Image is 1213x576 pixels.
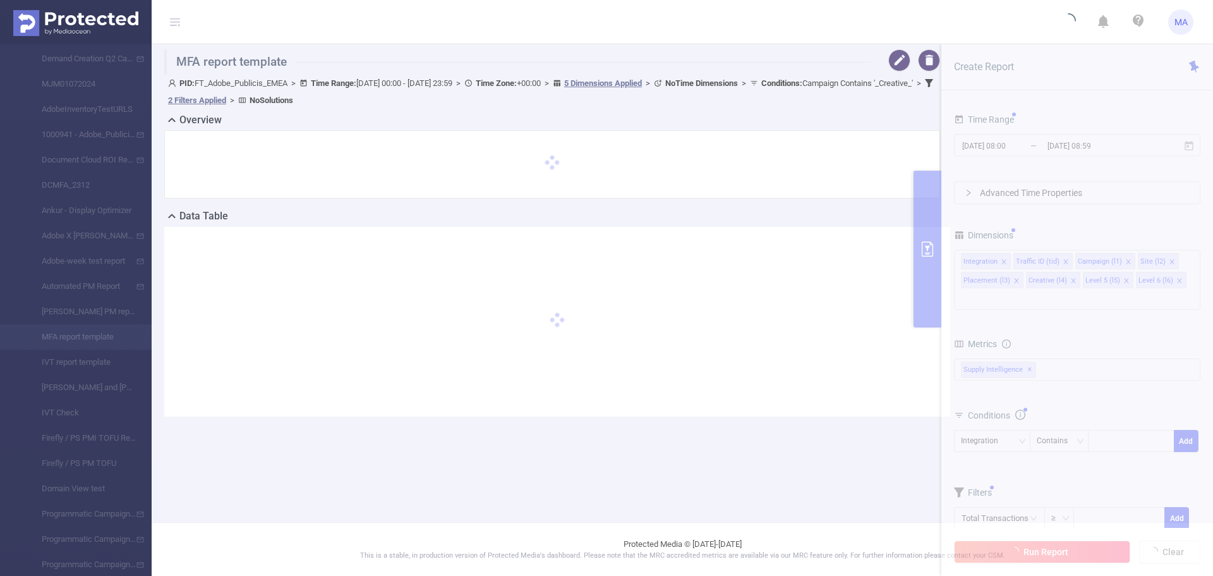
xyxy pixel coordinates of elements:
span: > [738,78,750,88]
span: MA [1174,9,1188,35]
img: Protected Media [13,10,138,36]
p: This is a stable, in production version of Protected Media's dashboard. Please note that the MRC ... [183,551,1181,561]
h2: Overview [179,113,222,128]
footer: Protected Media © [DATE]-[DATE] [152,522,1213,576]
h2: Data Table [179,209,228,224]
span: > [642,78,654,88]
span: Campaign Contains '_Creative_' [761,78,913,88]
u: 5 Dimensions Applied [564,78,642,88]
b: PID: [179,78,195,88]
b: Conditions : [761,78,802,88]
span: > [452,78,464,88]
span: > [541,78,553,88]
span: > [913,78,925,88]
u: 2 Filters Applied [168,95,226,105]
span: FT_Adobe_Publicis_EMEA [DATE] 00:00 - [DATE] 23:59 +00:00 [168,78,936,105]
i: icon: loading [1061,13,1076,31]
span: > [226,95,238,105]
span: > [287,78,299,88]
b: No Time Dimensions [665,78,738,88]
b: Time Range: [311,78,356,88]
i: icon: user [168,79,179,87]
b: No Solutions [250,95,293,105]
b: Time Zone: [476,78,517,88]
h1: MFA report template [164,49,871,75]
